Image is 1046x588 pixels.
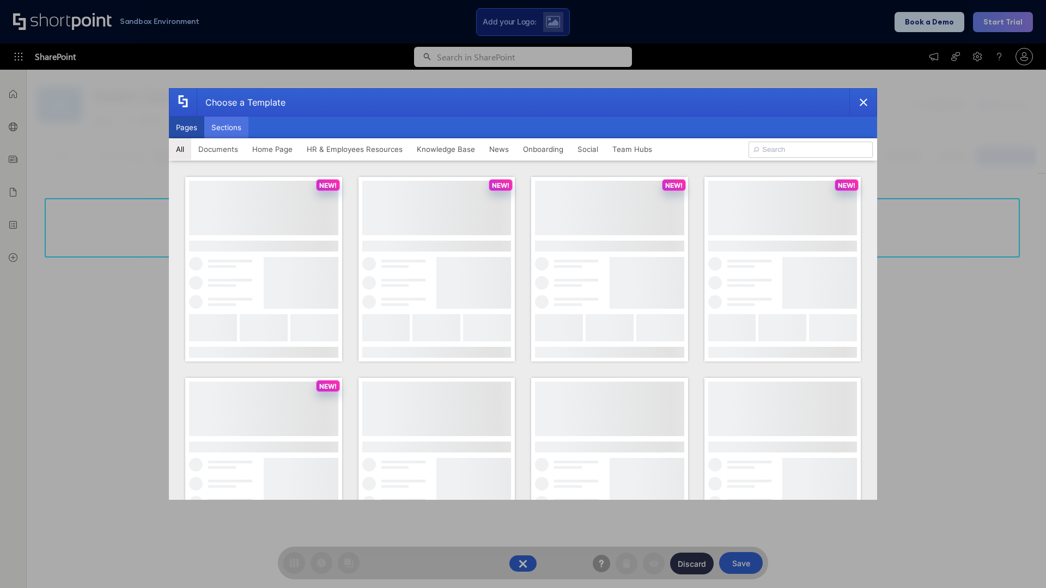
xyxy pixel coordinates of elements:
[197,89,285,116] div: Choose a Template
[169,138,191,160] button: All
[749,142,873,158] input: Search
[492,181,509,189] p: NEW!
[169,117,204,138] button: Pages
[191,138,245,160] button: Documents
[570,138,605,160] button: Social
[410,138,482,160] button: Knowledge Base
[204,117,248,138] button: Sections
[992,536,1046,588] iframe: Chat Widget
[319,181,337,189] p: NEW!
[665,181,683,189] p: NEW!
[319,382,337,390] p: NEW!
[245,138,300,160] button: Home Page
[300,138,410,160] button: HR & Employees Resources
[169,88,877,500] div: template selector
[516,138,570,160] button: Onboarding
[838,181,855,189] p: NEW!
[482,138,516,160] button: News
[605,138,659,160] button: Team Hubs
